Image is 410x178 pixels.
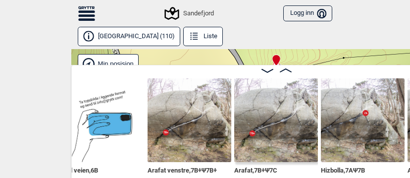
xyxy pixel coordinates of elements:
button: [GEOGRAPHIC_DATA] (110) [78,27,180,46]
span: Arafat venstre , 7B+ Ψ 7B+ [148,165,217,174]
span: Arafat , 7B+ Ψ 7C [234,165,277,174]
img: Arafat 220306 [234,78,318,162]
span: Ved veien , 6B [61,165,98,174]
span: Hizbolla , 7A Ψ 7B [321,165,365,174]
div: Vis min posisjon [78,54,139,73]
img: Arafat venstre 220522 [148,78,231,162]
div: Sandefjord [166,7,213,19]
img: Bilde Mangler [61,78,145,162]
button: Liste [183,27,223,46]
button: Logg inn [283,5,332,22]
img: Hizbolla 220306 [321,78,405,162]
